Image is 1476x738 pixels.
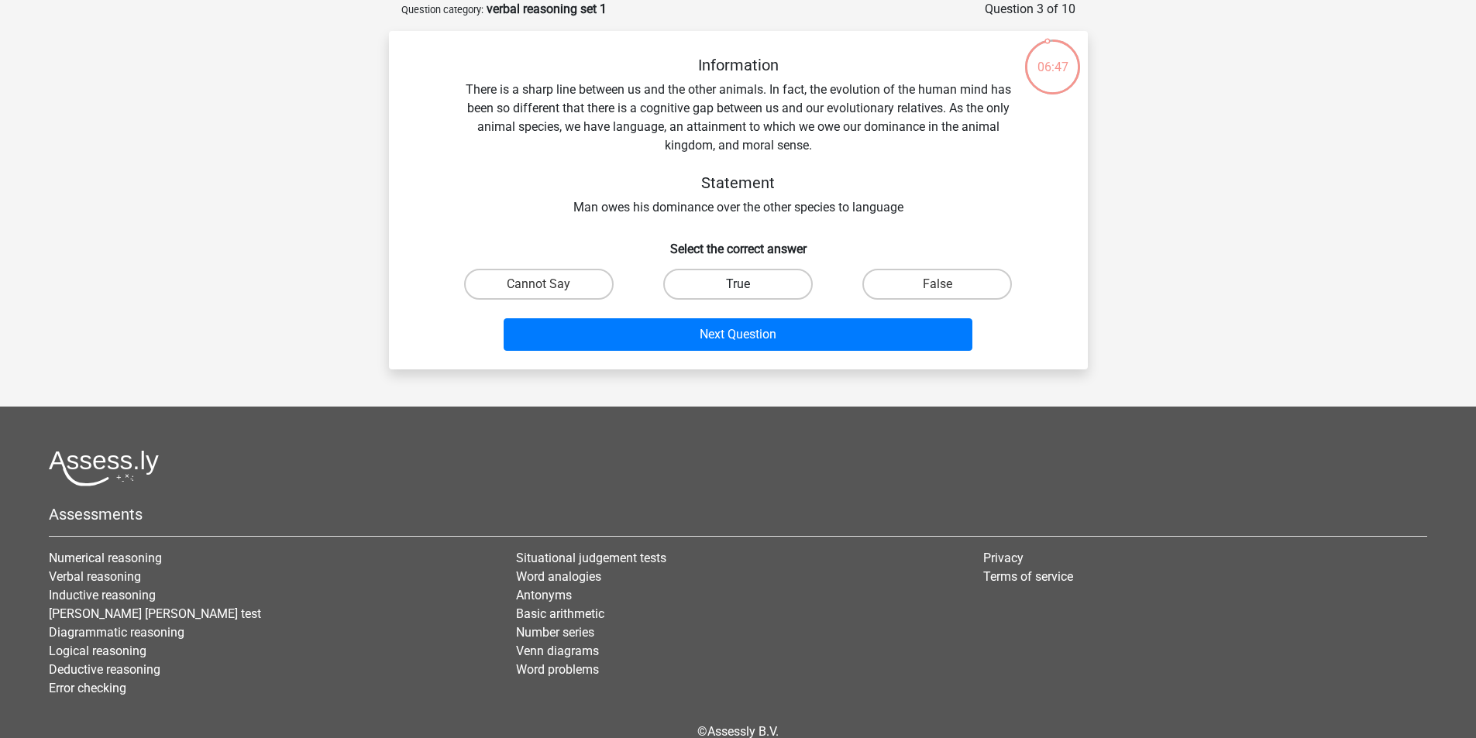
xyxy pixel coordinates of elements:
[49,505,1427,523] h5: Assessments
[516,588,572,602] a: Antonyms
[49,625,184,640] a: Diagrammatic reasoning
[49,606,261,621] a: [PERSON_NAME] [PERSON_NAME] test
[49,644,146,658] a: Logical reasoning
[1024,38,1082,77] div: 06:47
[463,56,1013,74] h5: Information
[49,588,156,602] a: Inductive reasoning
[414,229,1063,256] h6: Select the correct answer
[49,551,162,565] a: Numerical reasoning
[463,173,1013,192] h5: Statement
[49,662,160,677] a: Deductive reasoning
[49,569,141,584] a: Verbal reasoning
[401,4,483,15] small: Question category:
[983,569,1073,584] a: Terms of service
[983,551,1024,565] a: Privacy
[516,606,604,621] a: Basic arithmetic
[504,318,972,351] button: Next Question
[663,269,813,300] label: True
[49,681,126,695] a: Error checking
[516,662,599,677] a: Word problems
[862,269,1012,300] label: False
[487,2,607,16] strong: verbal reasoning set 1
[516,569,601,584] a: Word analogies
[516,551,666,565] a: Situational judgement tests
[49,450,159,486] img: Assessly logo
[414,56,1063,217] div: There is a sharp line between us and the other animals. In fact, the evolution of the human mind ...
[516,644,599,658] a: Venn diagrams
[464,269,614,300] label: Cannot Say
[516,625,594,640] a: Number series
